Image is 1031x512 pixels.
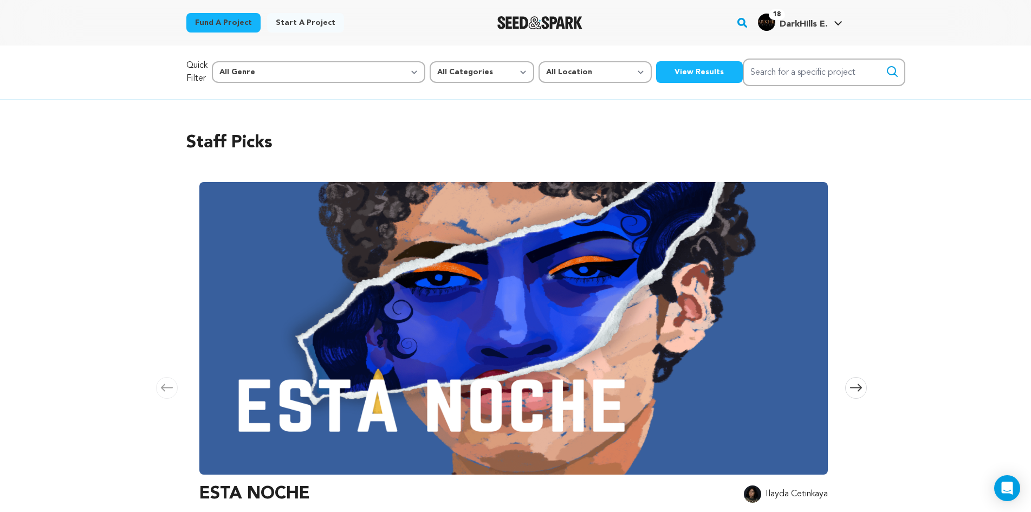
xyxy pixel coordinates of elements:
a: Start a project [267,13,344,33]
a: DarkHills E.'s Profile [756,11,845,31]
span: DarkHills E. [780,20,827,29]
img: ESTA NOCHE image [199,182,828,475]
p: Quick Filter [186,59,208,85]
p: Ilayda Cetinkaya [766,488,828,501]
h3: ESTA NOCHE [199,481,310,507]
div: Open Intercom Messenger [994,475,1020,501]
img: Seed&Spark Logo Dark Mode [497,16,582,29]
span: DarkHills E.'s Profile [756,11,845,34]
a: Seed&Spark Homepage [497,16,582,29]
a: Fund a project [186,13,261,33]
input: Search for a specific project [743,59,905,86]
img: 2560246e7f205256.jpg [744,485,761,503]
img: b43f3a461490f4a4.jpg [758,14,775,31]
span: 18 [769,9,785,20]
button: View Results [656,61,743,83]
h2: Staff Picks [186,130,845,156]
div: DarkHills E.'s Profile [758,14,827,31]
